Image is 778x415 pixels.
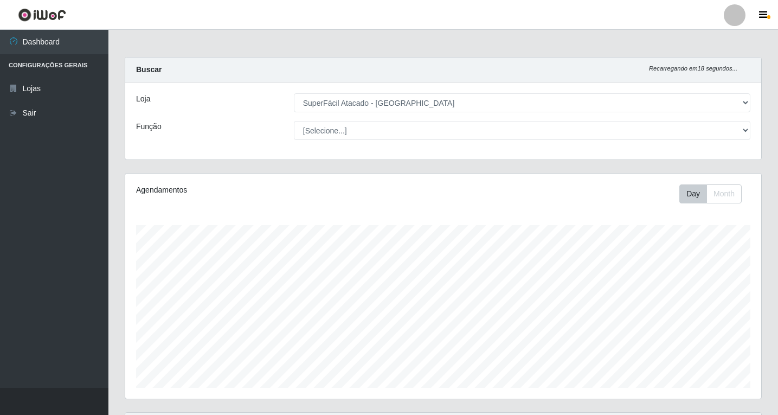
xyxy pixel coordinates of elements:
label: Loja [136,93,150,105]
button: Day [679,184,707,203]
button: Month [706,184,742,203]
strong: Buscar [136,65,162,74]
div: Agendamentos [136,184,383,196]
label: Função [136,121,162,132]
div: Toolbar with button groups [679,184,750,203]
i: Recarregando em 18 segundos... [649,65,737,72]
div: First group [679,184,742,203]
img: CoreUI Logo [18,8,66,22]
